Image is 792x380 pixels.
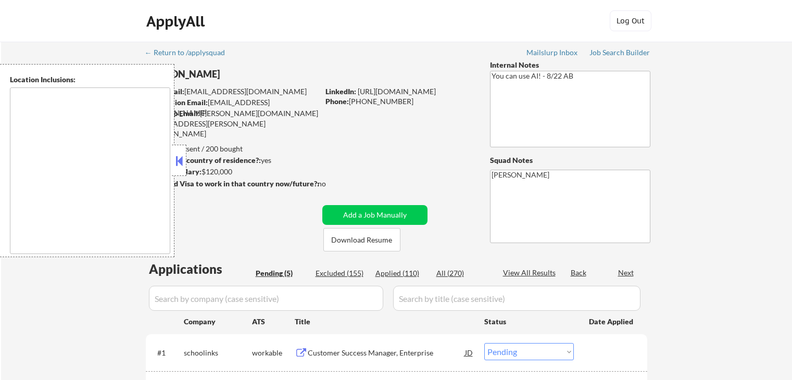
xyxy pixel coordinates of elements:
[308,348,465,358] div: Customer Success Manager, Enterprise
[571,268,587,278] div: Back
[358,87,436,96] a: [URL][DOMAIN_NAME]
[252,316,295,327] div: ATS
[322,205,428,225] button: Add a Job Manually
[526,48,579,59] a: Mailslurp Inbox
[316,268,368,278] div: Excluded (155)
[145,167,319,177] div: $120,000
[325,96,473,107] div: [PHONE_NUMBER]
[318,179,347,189] div: no
[256,268,308,278] div: Pending (5)
[464,343,474,362] div: JD
[146,108,319,139] div: [PERSON_NAME][DOMAIN_NAME][EMAIL_ADDRESS][PERSON_NAME][DOMAIN_NAME]
[325,87,356,96] strong: LinkedIn:
[503,268,559,278] div: View All Results
[146,68,360,81] div: [PERSON_NAME]
[157,348,175,358] div: #1
[610,10,651,31] button: Log Out
[145,156,261,164] strong: Can work in country of residence?:
[436,268,488,278] div: All (270)
[184,348,252,358] div: schoolinks
[618,268,635,278] div: Next
[484,312,574,331] div: Status
[295,316,474,327] div: Title
[325,97,349,106] strong: Phone:
[10,74,170,85] div: Location Inclusions:
[184,316,252,327] div: Company
[149,286,383,311] input: Search by company (case sensitive)
[490,155,650,166] div: Squad Notes
[146,12,208,30] div: ApplyAll
[589,316,635,327] div: Date Applied
[146,97,319,118] div: [EMAIL_ADDRESS][DOMAIN_NAME]
[375,268,428,278] div: Applied (110)
[526,49,579,56] div: Mailslurp Inbox
[490,60,650,70] div: Internal Notes
[146,179,319,188] strong: Will need Visa to work in that country now/future?:
[146,86,319,97] div: [EMAIL_ADDRESS][DOMAIN_NAME]
[252,348,295,358] div: workable
[145,144,319,154] div: 110 sent / 200 bought
[393,286,640,311] input: Search by title (case sensitive)
[145,49,235,56] div: ← Return to /applysquad
[323,228,400,251] button: Download Resume
[145,155,316,166] div: yes
[145,48,235,59] a: ← Return to /applysquad
[589,49,650,56] div: Job Search Builder
[149,263,252,275] div: Applications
